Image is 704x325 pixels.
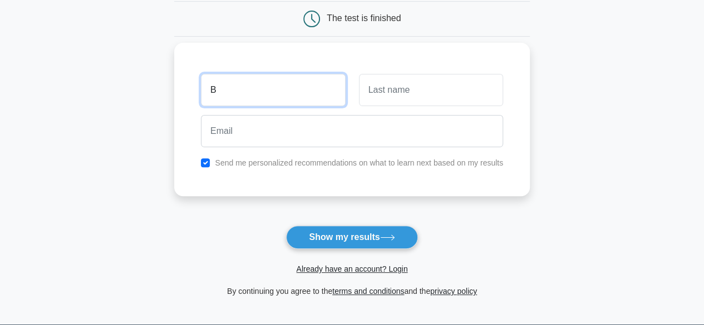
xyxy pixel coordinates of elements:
[201,74,345,106] input: First name
[327,13,401,23] div: The test is finished
[359,74,503,106] input: Last name
[215,158,503,167] label: Send me personalized recommendations on what to learn next based on my results
[286,226,417,249] button: Show my results
[168,284,536,298] div: By continuing you agree to the and the
[201,115,503,147] input: Email
[332,287,404,296] a: terms and conditions
[430,287,477,296] a: privacy policy
[296,264,407,273] a: Already have an account? Login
